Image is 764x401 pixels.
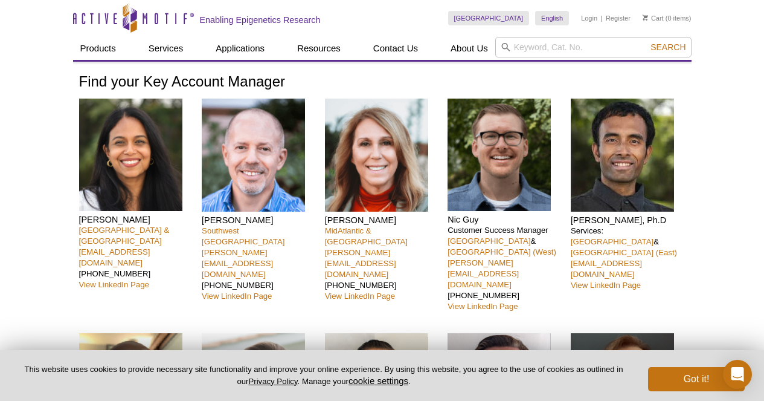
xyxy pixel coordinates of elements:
[448,99,551,212] img: Nic Guy headshot
[571,259,642,279] a: [EMAIL_ADDRESS][DOMAIN_NAME]
[448,214,562,225] h4: Nic Guy
[581,14,597,22] a: Login
[448,11,530,25] a: [GEOGRAPHIC_DATA]
[202,226,316,302] p: [PHONE_NUMBER]
[448,225,562,312] p: Customer Success Manager & [PHONE_NUMBER]
[325,248,396,279] a: [PERSON_NAME][EMAIL_ADDRESS][DOMAIN_NAME]
[723,360,752,389] div: Open Intercom Messenger
[571,99,674,212] img: Rwik Sen headshot
[79,99,182,212] img: Nivanka Paranavitana headshot
[200,15,321,25] h2: Enabling Epigenetics Research
[202,226,284,246] a: Southwest [GEOGRAPHIC_DATA]
[79,214,193,225] h4: [PERSON_NAME]
[79,225,193,290] p: [PHONE_NUMBER]
[647,42,689,53] button: Search
[571,281,641,290] a: View LinkedIn Page
[650,42,685,52] span: Search
[325,215,439,226] h4: [PERSON_NAME]
[202,99,305,212] img: Seth Rubin headshot
[141,37,191,60] a: Services
[202,215,316,226] h4: [PERSON_NAME]
[325,99,428,212] img: Patrisha Femia headshot
[208,37,272,60] a: Applications
[448,302,518,311] a: View LinkedIn Page
[448,258,519,289] a: [PERSON_NAME][EMAIL_ADDRESS][DOMAIN_NAME]
[248,377,297,386] a: Privacy Policy
[79,226,170,246] a: [GEOGRAPHIC_DATA] & [GEOGRAPHIC_DATA]
[601,11,603,25] li: |
[443,37,495,60] a: About Us
[643,14,664,22] a: Cart
[535,11,569,25] a: English
[571,237,653,246] a: [GEOGRAPHIC_DATA]
[643,11,692,25] li: (0 items)
[495,37,692,57] input: Keyword, Cat. No.
[648,367,745,391] button: Got it!
[325,226,408,246] a: MidAtlantic & [GEOGRAPHIC_DATA]
[448,247,556,256] a: [GEOGRAPHIC_DATA] (West)
[325,292,395,301] a: View LinkedIn Page
[202,248,273,279] a: [PERSON_NAME][EMAIL_ADDRESS][DOMAIN_NAME]
[643,15,648,21] img: Your Cart
[348,376,408,386] button: cookie settings
[325,226,439,302] p: [PHONE_NUMBER]
[571,248,677,257] a: [GEOGRAPHIC_DATA] (East)
[19,364,628,387] p: This website uses cookies to provide necessary site functionality and improve your online experie...
[571,226,685,291] p: Services: &
[366,37,425,60] a: Contact Us
[202,292,272,301] a: View LinkedIn Page
[606,14,631,22] a: Register
[79,247,150,267] a: [EMAIL_ADDRESS][DOMAIN_NAME]
[448,236,530,246] a: [GEOGRAPHIC_DATA]
[571,215,685,226] h4: [PERSON_NAME], Ph.D
[79,280,149,289] a: View LinkedIn Page
[73,37,123,60] a: Products
[79,74,685,91] h1: Find your Key Account Manager
[290,37,348,60] a: Resources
